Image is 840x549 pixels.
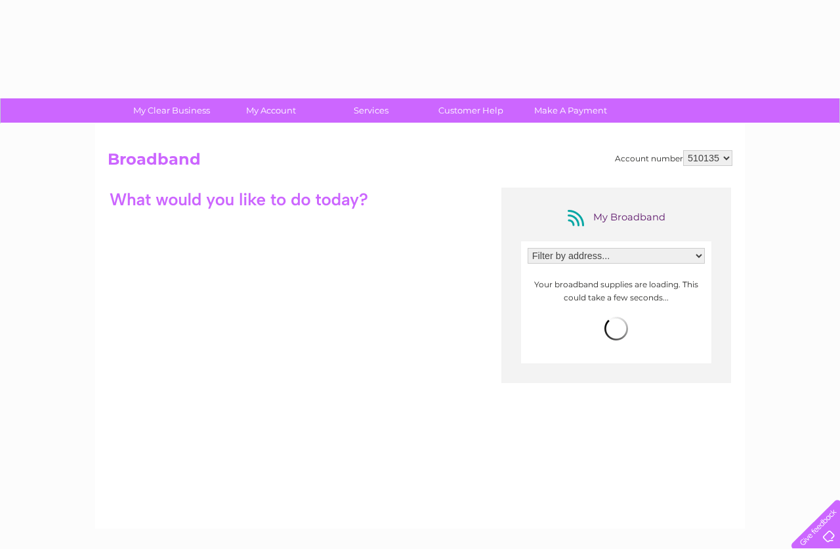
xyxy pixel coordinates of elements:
[564,207,669,228] div: My Broadband
[417,98,525,123] a: Customer Help
[516,98,625,123] a: Make A Payment
[317,98,425,123] a: Services
[217,98,325,123] a: My Account
[108,150,732,175] h2: Broadband
[117,98,226,123] a: My Clear Business
[615,150,732,166] div: Account number
[528,278,705,303] p: Your broadband supplies are loading. This could take a few seconds...
[604,317,628,340] img: loading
